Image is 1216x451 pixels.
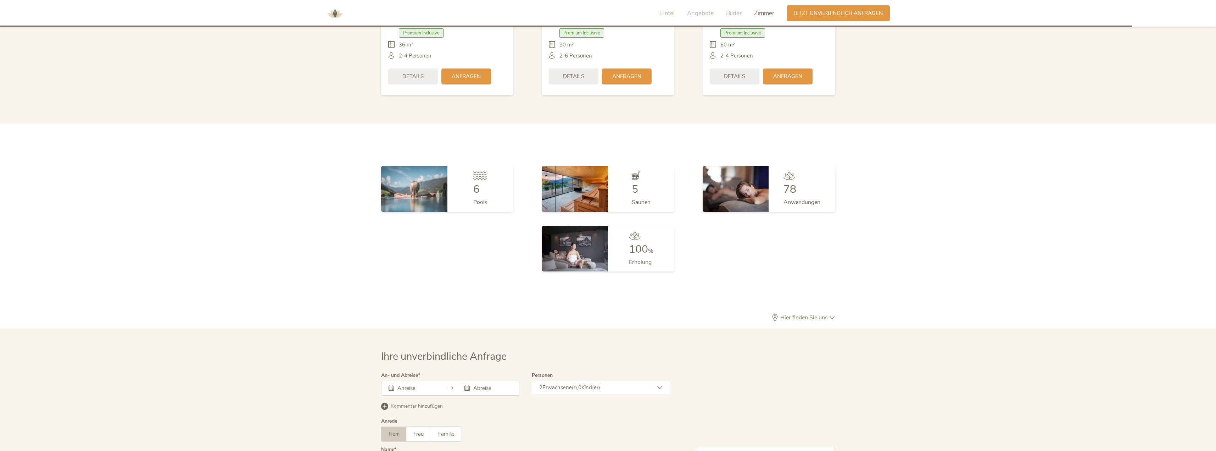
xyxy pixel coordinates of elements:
img: AMONTI & LUNARIS Wellnessresort [324,3,346,24]
span: Erwachsene(r), [542,384,578,391]
span: 5 [632,182,638,197]
span: 2-6 Personen [559,52,592,60]
span: Hotel [660,9,675,17]
input: Abreise [472,385,512,392]
span: 6 [473,182,480,197]
input: Anreise [396,385,436,392]
span: 78 [783,182,796,197]
span: 2-4 Personen [399,52,431,60]
span: Anfragen [612,73,641,80]
span: Zimmer [754,9,774,17]
span: Angebote [687,9,714,17]
span: Frau [413,430,424,438]
span: Premium Inclusive [559,28,604,38]
span: Jetzt unverbindlich anfragen [794,10,883,17]
a: AMONTI & LUNARIS Wellnessresort [324,11,346,16]
span: 90 m² [559,41,574,49]
span: Anwendungen [783,198,820,206]
span: Details [402,73,424,80]
span: Details [724,73,745,80]
span: Kind(er) [581,384,600,391]
span: Erholung [629,258,652,266]
span: 2 [539,384,542,391]
span: Premium Inclusive [399,28,444,38]
span: Bilder [726,9,742,17]
span: Hier finden Sie uns [779,315,830,320]
span: Ihre unverbindliche Anfrage [381,350,507,363]
span: Herr [389,430,399,438]
label: Personen [532,373,553,378]
span: 100 [629,242,648,257]
label: An- und Abreise [381,373,420,378]
span: Anfragen [773,73,802,80]
span: Pools [473,198,487,206]
span: Details [563,73,584,80]
span: 2-4 Personen [720,52,753,60]
span: 36 m² [399,41,413,49]
span: Familie [438,430,454,438]
span: 0 [578,384,581,391]
span: Anfragen [452,73,481,80]
div: Anrede [381,419,397,424]
span: 60 m² [720,41,735,49]
span: Kommentar hinzufügen [391,403,443,410]
span: Premium Inclusive [720,28,765,38]
span: % [648,247,653,255]
span: Saunen [632,198,651,206]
